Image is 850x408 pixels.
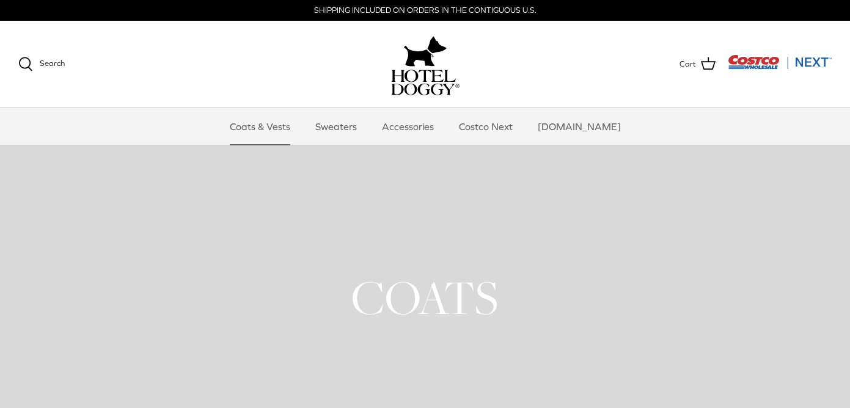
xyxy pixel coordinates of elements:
a: Sweaters [304,108,368,145]
span: Cart [680,58,696,71]
a: Costco Next [448,108,524,145]
a: Cart [680,56,716,72]
a: [DOMAIN_NAME] [527,108,632,145]
img: hoteldoggy.com [404,33,447,70]
a: Search [18,57,65,71]
img: Costco Next [728,54,832,70]
h1: COATS [18,268,832,327]
span: Search [40,59,65,68]
a: Coats & Vests [219,108,301,145]
a: Visit Costco Next [728,62,832,71]
img: hoteldoggycom [391,70,460,95]
a: Accessories [371,108,445,145]
a: hoteldoggy.com hoteldoggycom [391,33,460,95]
